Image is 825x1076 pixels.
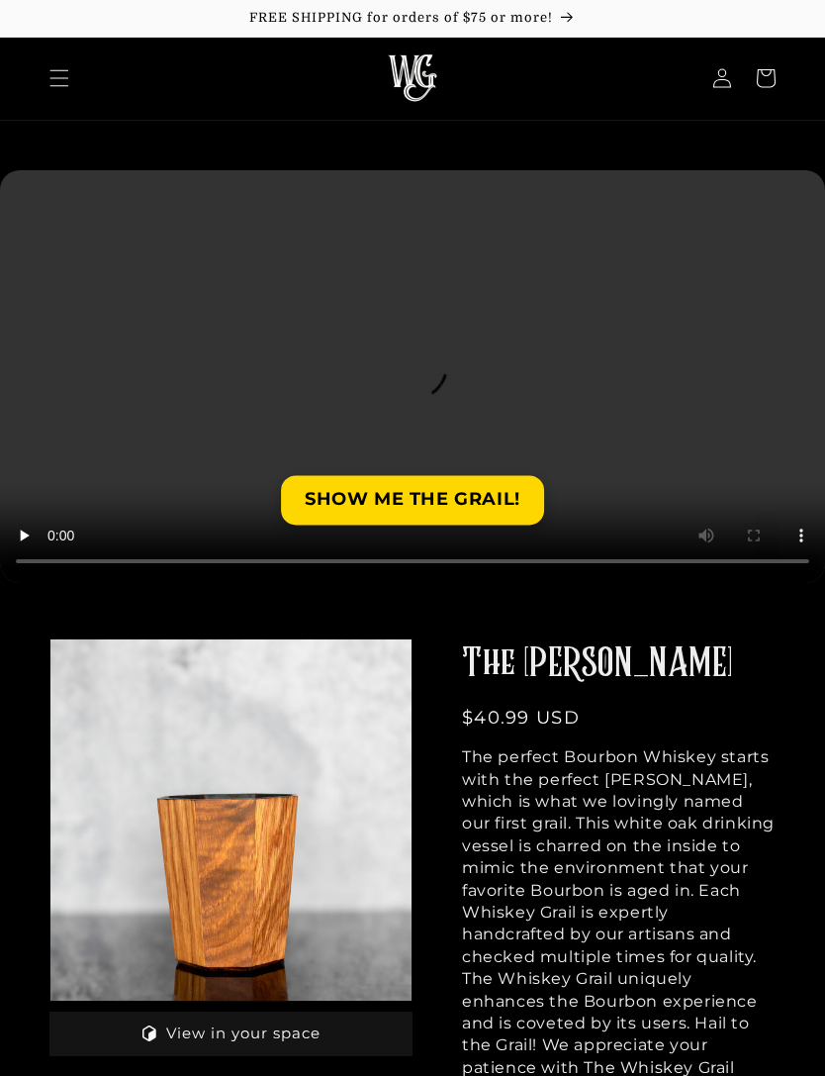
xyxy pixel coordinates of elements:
summary: Menu [38,56,81,100]
h2: The [PERSON_NAME] [462,638,776,690]
p: FREE SHIPPING for orders of $75 or more! [20,10,805,27]
button: View in your space, loads item in augmented reality window [49,1012,412,1056]
a: SHOW ME THE GRAIL! [281,476,544,525]
img: The Whiskey Grail [388,54,437,102]
span: $40.99 USD [462,707,580,729]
